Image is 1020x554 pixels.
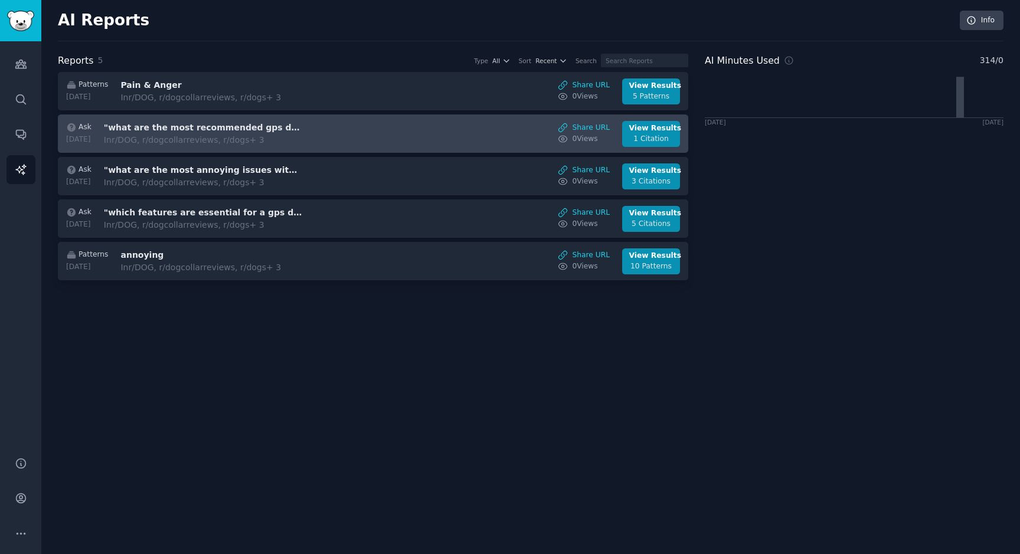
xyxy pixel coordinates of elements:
[629,219,674,230] div: 5 Citations
[79,250,108,260] span: Patterns
[58,54,93,68] h2: Reports
[104,164,302,176] h3: "what are the most annoying issues with existing gps dog trackers?"
[558,165,610,176] a: Share URL
[492,57,511,65] button: All
[79,207,91,218] span: Ask
[705,118,726,126] div: [DATE]
[705,54,780,68] h2: AI Minutes Used
[66,177,91,188] div: [DATE]
[120,261,319,274] div: In r/DOG, r/dogcollarreviews, r/dogs + 3
[120,79,319,91] h3: Pain & Anger
[97,55,103,65] span: 5
[629,134,674,145] div: 1 Citation
[79,165,91,175] span: Ask
[492,57,500,65] span: All
[66,135,91,145] div: [DATE]
[79,122,91,133] span: Ask
[104,176,302,189] div: In r/DOG, r/dogcollarreviews, r/dogs + 3
[519,57,532,65] div: Sort
[558,219,610,230] a: 0Views
[58,199,688,238] a: Ask[DATE]"which features are essential for a gps dog tracker?"Inr/DOG, r/dogcollarreviews, r/dogs...
[629,166,674,176] div: View Results
[120,249,319,261] h3: annoying
[558,134,610,145] a: 0Views
[535,57,557,65] span: Recent
[474,57,488,65] div: Type
[120,91,319,104] div: In r/DOG, r/dogcollarreviews, r/dogs + 3
[558,91,610,102] a: 0Views
[622,121,680,147] a: View Results1 Citation
[58,157,688,195] a: Ask[DATE]"what are the most annoying issues with existing gps dog trackers?"Inr/DOG, r/dogcollarr...
[558,176,610,187] a: 0Views
[980,54,1003,67] span: 314 / 0
[104,134,302,146] div: In r/DOG, r/dogcollarreviews, r/dogs + 3
[629,261,674,272] div: 10 Patterns
[58,114,688,153] a: Ask[DATE]"what are the most recommended gps dog trackers and why?"Inr/DOG, r/dogcollarreviews, r/...
[629,81,674,91] div: View Results
[66,219,91,230] div: [DATE]
[58,242,688,280] a: Patterns[DATE]annoyingInr/DOG, r/dogcollarreviews, r/dogs+ 3Share URL0ViewsView Results10 Patterns
[558,208,610,218] a: Share URL
[622,248,680,274] a: View Results10 Patterns
[629,123,674,134] div: View Results
[104,219,302,231] div: In r/DOG, r/dogcollarreviews, r/dogs + 3
[982,118,1003,126] div: [DATE]
[104,122,302,134] h3: "what are the most recommended gps dog trackers and why?"
[7,11,34,31] img: GummySearch logo
[558,261,610,272] a: 0Views
[66,262,108,273] div: [DATE]
[66,92,108,103] div: [DATE]
[558,250,610,261] a: Share URL
[622,78,680,104] a: View Results5 Patterns
[58,11,149,30] h2: AI Reports
[558,80,610,91] a: Share URL
[629,251,674,261] div: View Results
[960,11,1003,31] a: Info
[601,54,688,67] input: Search Reports
[629,91,674,102] div: 5 Patterns
[622,206,680,232] a: View Results5 Citations
[576,57,597,65] div: Search
[79,80,108,90] span: Patterns
[622,163,680,189] a: View Results3 Citations
[558,123,610,133] a: Share URL
[629,208,674,219] div: View Results
[629,176,674,187] div: 3 Citations
[104,206,302,219] h3: "which features are essential for a gps dog tracker?"
[535,57,567,65] button: Recent
[58,72,688,110] a: Patterns[DATE]Pain & AngerInr/DOG, r/dogcollarreviews, r/dogs+ 3Share URL0ViewsView Results5 Patt...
